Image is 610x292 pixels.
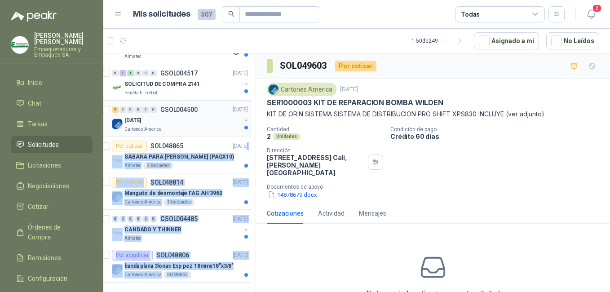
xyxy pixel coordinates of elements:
a: Solicitudes [11,136,93,153]
p: Almatec [124,162,141,169]
div: 0 [127,106,134,113]
p: Almatec [124,235,141,242]
p: [DATE] [233,178,248,187]
div: 0 [119,216,126,222]
a: 0 0 0 0 0 0 GSOL004485[DATE] Company LogoCANDADO Y THINNERAlmatec [112,213,250,242]
div: 0 [142,106,149,113]
p: Crédito 60 días [390,133,606,140]
span: Negociaciones [28,181,69,191]
span: 2 [592,4,602,13]
p: Cartones America [124,199,162,206]
span: Configuración [28,274,67,283]
div: Por cotizar [335,61,376,71]
div: 2 Paquetes [143,162,173,169]
p: Cartones America [124,271,162,279]
p: Manguito de desmontaje FAG AH 3960 [124,189,222,198]
p: CANDADO Y THINNER [124,226,181,234]
p: GSOL004485 [160,216,198,222]
span: Licitaciones [28,160,61,170]
p: Cantidad [267,126,383,133]
div: 0 [135,216,141,222]
div: 0 [142,70,149,76]
div: 0 [150,106,157,113]
p: GSOL004517 [160,70,198,76]
a: Licitaciones [11,157,93,174]
a: Por adjudicarSOL048806[DATE] Company Logobanda plana 3lonas Esp pez 18mmx18”x3/8"Cartones America... [99,246,252,283]
div: 0 [135,70,141,76]
div: Actividad [318,208,345,218]
a: Configuración [11,270,93,287]
a: Negociaciones [11,177,93,195]
div: 1 - 50 de 249 [411,34,467,48]
p: Condición de pago [390,126,606,133]
span: Cotizar [28,202,49,212]
button: 14878679.docx [267,190,318,199]
p: Panela El Trébol [124,89,157,97]
img: Company Logo [112,82,123,93]
p: KIT DE ORIN SISTEMA SISTEMA DE DISTRIBUCION PRO SHIFT XPS830 INCLUYE (ver adjunto) [267,109,599,119]
div: Por cotizar [112,141,147,151]
p: SOL048814 [150,179,183,186]
div: Mensajes [359,208,386,218]
span: Solicitudes [28,140,59,150]
p: 2 [267,133,271,140]
img: Company Logo [11,36,28,53]
div: 0 [135,106,141,113]
button: No Leídos [546,32,599,49]
a: Órdenes de Compra [11,219,93,246]
a: 5 0 0 0 0 0 GSOL004500[DATE] Company Logo[DATE]Cartones America [112,104,250,133]
span: Remisiones [28,253,61,263]
p: Almatec [124,53,141,60]
span: Chat [28,98,41,108]
p: [DATE] [233,106,248,114]
img: Logo peakr [11,11,57,22]
button: 2 [583,6,599,22]
div: 0 [127,216,134,222]
img: Company Logo [112,191,123,202]
p: SOLICITUD DE COMPRA 2141 [124,80,200,88]
div: 50 Metros [164,271,191,279]
p: SABANA PARA [PERSON_NAME] (PAQX10) [124,153,234,161]
p: [DATE] [233,215,248,223]
span: Tareas [28,119,48,129]
button: Asignado a mi [474,32,539,49]
img: Company Logo [112,228,123,239]
div: 0 [150,216,157,222]
img: Company Logo [269,84,278,94]
img: Company Logo [112,119,123,129]
p: GSOL004500 [160,106,198,113]
p: [DATE] [233,251,248,260]
div: 0 [142,216,149,222]
p: [STREET_ADDRESS] Cali , [PERSON_NAME][GEOGRAPHIC_DATA] [267,154,364,177]
h3: SOL049603 [280,59,328,73]
img: Company Logo [112,264,123,275]
span: 507 [198,9,216,20]
h1: Mis solicitudes [133,8,190,21]
p: Dirección [267,147,364,154]
a: 0 1 1 0 0 0 GSOL004517[DATE] Company LogoSOLICITUD DE COMPRA 2141Panela El Trébol [112,68,250,97]
span: search [228,11,234,17]
img: Company Logo [112,155,123,166]
div: 1 [119,70,126,76]
p: Cartones America [124,126,162,133]
p: Empaquetaduras y Empaques SA [34,47,93,58]
div: Cartones America [267,83,336,96]
p: [DATE] [233,69,248,78]
p: Documentos de apoyo [267,184,606,190]
a: Chat [11,95,93,112]
div: 5 [112,106,119,113]
div: Por cotizar [112,177,147,188]
div: 1 Unidades [164,199,194,206]
div: 0 [112,216,119,222]
a: Por cotizarSOL048814[DATE] Company LogoManguito de desmontaje FAG AH 3960Cartones America1 Unidades [99,173,252,210]
div: 0 [112,70,119,76]
div: 0 [119,106,126,113]
a: Remisiones [11,249,93,266]
p: SER1000003 KIT DE REPARACION BOMBA WILDEN [267,98,443,107]
div: Todas [461,9,480,19]
span: Órdenes de Compra [28,222,84,242]
p: SOL048865 [150,143,183,149]
div: Cotizaciones [267,208,304,218]
p: SOL048806 [156,252,189,258]
p: [DATE] [233,142,248,150]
